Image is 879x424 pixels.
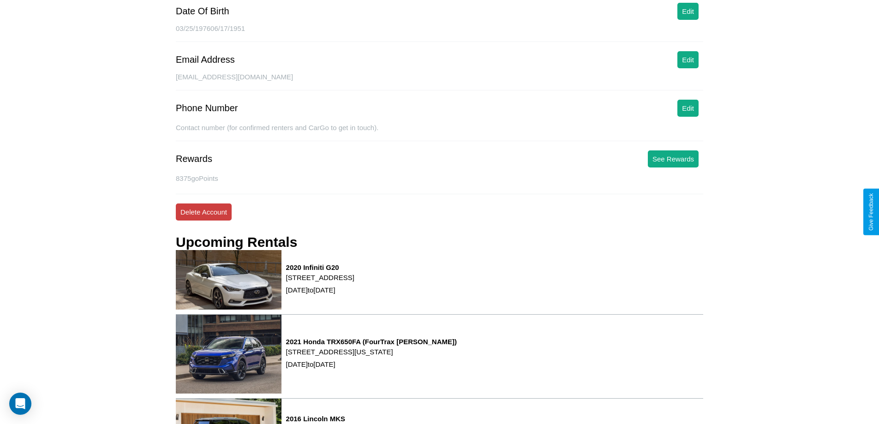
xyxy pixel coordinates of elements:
[176,172,703,185] p: 8375 goPoints
[176,54,235,65] div: Email Address
[176,103,238,113] div: Phone Number
[868,193,874,231] div: Give Feedback
[176,315,281,394] img: rental
[286,358,457,370] p: [DATE] to [DATE]
[286,415,393,423] h3: 2016 Lincoln MKS
[286,271,354,284] p: [STREET_ADDRESS]
[176,250,281,310] img: rental
[286,284,354,296] p: [DATE] to [DATE]
[9,393,31,415] div: Open Intercom Messenger
[677,3,699,20] button: Edit
[176,73,703,90] div: [EMAIL_ADDRESS][DOMAIN_NAME]
[176,6,229,17] div: Date Of Birth
[677,51,699,68] button: Edit
[286,338,457,346] h3: 2021 Honda TRX650FA (FourTrax [PERSON_NAME])
[176,234,297,250] h3: Upcoming Rentals
[286,346,457,358] p: [STREET_ADDRESS][US_STATE]
[286,263,354,271] h3: 2020 Infiniti G20
[176,203,232,221] button: Delete Account
[677,100,699,117] button: Edit
[176,154,212,164] div: Rewards
[176,124,703,141] div: Contact number (for confirmed renters and CarGo to get in touch).
[648,150,699,167] button: See Rewards
[176,24,703,42] div: 03/25/197606/17/1951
